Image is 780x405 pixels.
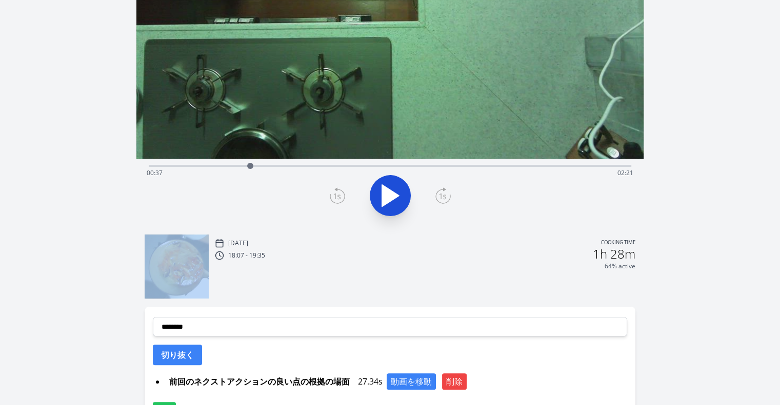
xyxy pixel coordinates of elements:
div: 27.34s [165,373,627,390]
button: 動画を移動 [387,373,436,390]
button: 切り抜く [153,345,202,365]
p: Cooking time [601,239,635,248]
img: 251010090754_thumb.jpeg [145,235,209,299]
button: 削除 [442,373,467,390]
p: [DATE] [228,239,248,247]
span: 02:21 [617,168,633,177]
span: 00:37 [147,168,163,177]
h2: 1h 28m [593,248,635,260]
span: 前回のネクストアクションの良い点の根拠の場面 [165,373,354,390]
p: 18:07 - 19:35 [228,251,265,260]
p: 64% active [605,262,635,270]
